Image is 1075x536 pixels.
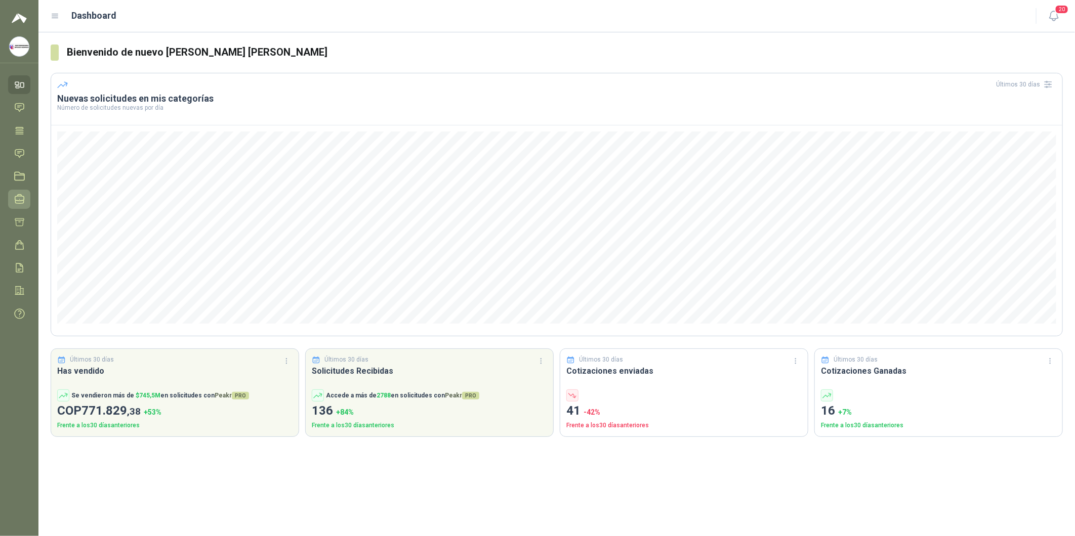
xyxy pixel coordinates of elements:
span: 2788 [377,392,391,399]
p: Frente a los 30 días anteriores [57,421,293,430]
span: ,38 [127,406,141,417]
img: Logo peakr [12,12,27,24]
button: 20 [1045,7,1063,25]
p: Frente a los 30 días anteriores [566,421,802,430]
img: Company Logo [10,37,29,56]
span: Peakr [215,392,249,399]
p: Últimos 30 días [70,355,114,365]
p: COP [57,401,293,421]
div: Últimos 30 días [996,76,1056,93]
span: $ 745,5M [136,392,160,399]
p: 136 [312,401,547,421]
span: PRO [462,392,479,399]
h3: Cotizaciones Ganadas [821,365,1056,377]
h3: Bienvenido de nuevo [PERSON_NAME] [PERSON_NAME] [67,44,1063,60]
p: Número de solicitudes nuevas por día [57,105,1056,111]
p: Últimos 30 días [580,355,624,365]
span: -42 % [584,408,600,416]
p: Frente a los 30 días anteriores [312,421,547,430]
h3: Cotizaciones enviadas [566,365,802,377]
span: PRO [232,392,249,399]
span: 771.829 [81,404,141,418]
h3: Nuevas solicitudes en mis categorías [57,93,1056,105]
span: + 7 % [838,408,852,416]
h1: Dashboard [72,9,117,23]
p: Accede a más de en solicitudes con [326,391,479,400]
p: Últimos 30 días [325,355,369,365]
span: + 84 % [336,408,354,416]
p: Se vendieron más de en solicitudes con [71,391,249,400]
h3: Has vendido [57,365,293,377]
p: 41 [566,401,802,421]
p: Últimos 30 días [834,355,878,365]
span: 20 [1055,5,1069,14]
span: + 53 % [144,408,161,416]
span: Peakr [445,392,479,399]
p: Frente a los 30 días anteriores [821,421,1056,430]
h3: Solicitudes Recibidas [312,365,547,377]
p: 16 [821,401,1056,421]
